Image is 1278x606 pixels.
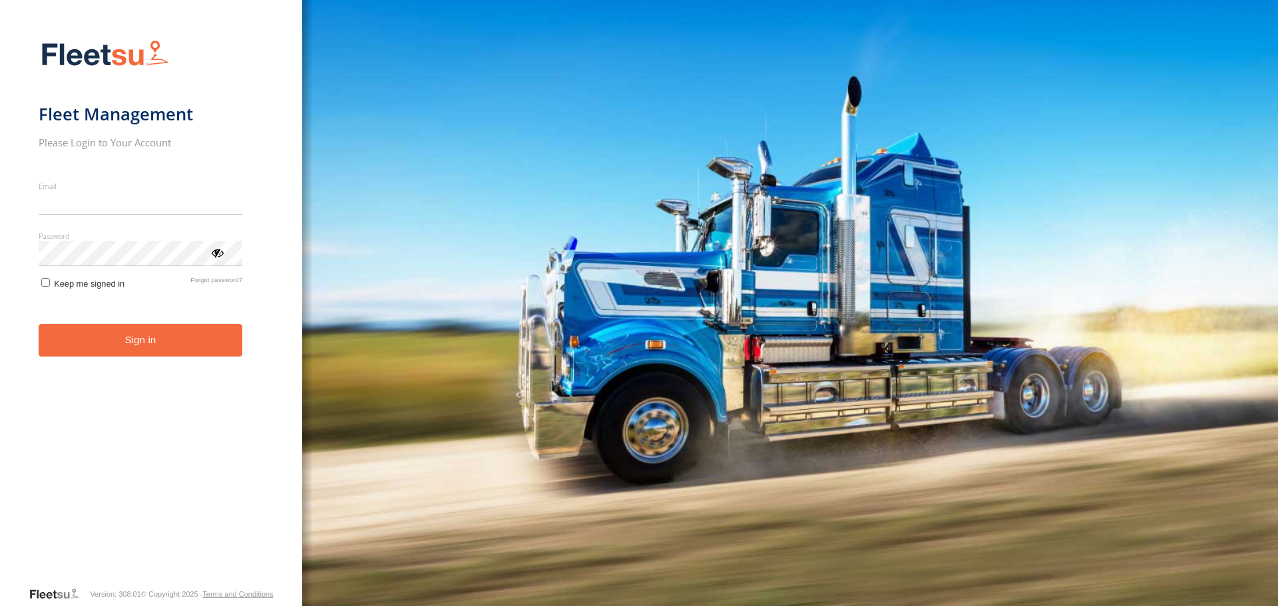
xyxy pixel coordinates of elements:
[39,32,264,586] form: main
[190,276,242,289] a: Forgot password?
[90,590,140,598] div: Version: 308.01
[210,245,224,259] div: ViewPassword
[202,590,273,598] a: Terms and Conditions
[54,279,124,289] span: Keep me signed in
[141,590,274,598] div: © Copyright 2025 -
[39,136,243,149] h2: Please Login to Your Account
[29,587,90,601] a: Visit our Website
[39,103,243,125] h1: Fleet Management
[39,231,243,241] label: Password
[39,181,243,191] label: Email
[39,324,243,357] button: Sign in
[41,278,50,287] input: Keep me signed in
[39,37,172,71] img: Fleetsu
